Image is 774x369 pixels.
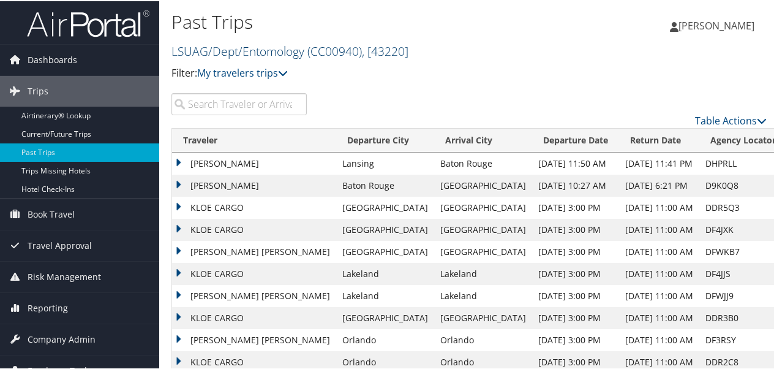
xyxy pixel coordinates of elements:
[336,151,434,173] td: Lansing
[532,173,619,196] td: [DATE] 10:27 AM
[172,284,336,306] td: [PERSON_NAME] [PERSON_NAME]
[532,284,619,306] td: [DATE] 3:00 PM
[362,42,408,58] span: , [ 43220 ]
[619,173,699,196] td: [DATE] 6:21 PM
[434,328,532,350] td: Orlando
[172,328,336,350] td: [PERSON_NAME] [PERSON_NAME]
[532,306,619,328] td: [DATE] 3:00 PM
[434,127,532,151] th: Arrival City: activate to sort column ascending
[172,196,336,218] td: KLOE CARGO
[172,240,336,262] td: [PERSON_NAME] [PERSON_NAME]
[434,196,532,218] td: [GEOGRAPHIC_DATA]
[336,306,434,328] td: [GEOGRAPHIC_DATA]
[619,240,699,262] td: [DATE] 11:00 AM
[695,113,767,126] a: Table Actions
[532,151,619,173] td: [DATE] 11:50 AM
[434,262,532,284] td: Lakeland
[532,328,619,350] td: [DATE] 3:00 PM
[619,127,699,151] th: Return Date: activate to sort column ascending
[336,328,434,350] td: Orlando
[171,8,568,34] h1: Past Trips
[28,323,96,354] span: Company Admin
[172,218,336,240] td: KLOE CARGO
[434,151,532,173] td: Baton Rouge
[619,196,699,218] td: [DATE] 11:00 AM
[532,127,619,151] th: Departure Date: activate to sort column ascending
[670,6,767,43] a: [PERSON_NAME]
[28,292,68,322] span: Reporting
[336,127,434,151] th: Departure City: activate to sort column ascending
[434,218,532,240] td: [GEOGRAPHIC_DATA]
[532,262,619,284] td: [DATE] 3:00 PM
[336,284,434,306] td: Lakeland
[27,8,149,37] img: airportal-logo.png
[171,42,408,58] a: LSUAG/Dept/Entomology
[171,92,307,114] input: Search Traveler or Arrival City
[172,306,336,328] td: KLOE CARGO
[28,44,77,74] span: Dashboards
[172,151,336,173] td: [PERSON_NAME]
[172,173,336,196] td: [PERSON_NAME]
[336,218,434,240] td: [GEOGRAPHIC_DATA]
[619,284,699,306] td: [DATE] 11:00 AM
[434,240,532,262] td: [GEOGRAPHIC_DATA]
[619,328,699,350] td: [DATE] 11:00 AM
[307,42,362,58] span: ( CC00940 )
[434,173,532,196] td: [GEOGRAPHIC_DATA]
[434,284,532,306] td: Lakeland
[434,306,532,328] td: [GEOGRAPHIC_DATA]
[619,306,699,328] td: [DATE] 11:00 AM
[28,261,101,291] span: Risk Management
[28,229,92,260] span: Travel Approval
[619,262,699,284] td: [DATE] 11:00 AM
[619,218,699,240] td: [DATE] 11:00 AM
[171,64,568,80] p: Filter:
[28,198,75,229] span: Book Travel
[336,240,434,262] td: [GEOGRAPHIC_DATA]
[532,240,619,262] td: [DATE] 3:00 PM
[197,65,288,78] a: My travelers trips
[172,127,336,151] th: Traveler: activate to sort column ascending
[678,18,754,31] span: [PERSON_NAME]
[532,218,619,240] td: [DATE] 3:00 PM
[336,173,434,196] td: Baton Rouge
[172,262,336,284] td: KLOE CARGO
[532,196,619,218] td: [DATE] 3:00 PM
[28,75,48,105] span: Trips
[336,262,434,284] td: Lakeland
[619,151,699,173] td: [DATE] 11:41 PM
[336,196,434,218] td: [GEOGRAPHIC_DATA]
